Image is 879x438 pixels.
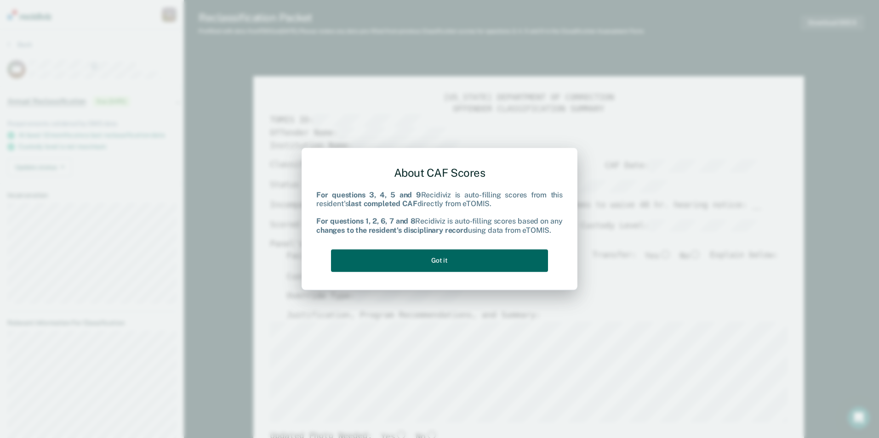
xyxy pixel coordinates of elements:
b: For questions 1, 2, 6, 7 and 8 [316,217,415,226]
b: last completed CAF [348,199,417,208]
div: Recidiviz is auto-filling scores from this resident's directly from eTOMIS. Recidiviz is auto-fil... [316,191,563,235]
div: About CAF Scores [316,159,563,187]
b: For questions 3, 4, 5 and 9 [316,191,421,199]
button: Got it [331,249,548,272]
b: changes to the resident's disciplinary record [316,226,468,235]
